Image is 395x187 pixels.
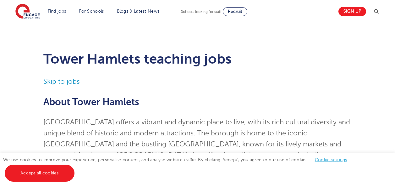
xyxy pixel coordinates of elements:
a: Skip to jobs [43,78,80,85]
a: Accept all cookies [5,165,74,182]
img: Engage Education [15,4,40,20]
span: Recruit [228,9,242,14]
span: We use cookies to improve your experience, personalise content, and analyse website traffic. By c... [3,157,354,175]
a: Sign up [338,7,366,16]
a: Recruit [223,7,247,16]
span: Schools looking for staff [181,9,222,14]
span: About Tower Hamlets [43,97,139,107]
a: Blogs & Latest News [117,9,160,14]
h1: Tower Hamlets teaching jobs [43,51,352,67]
a: Find jobs [48,9,66,14]
a: Cookie settings [315,157,347,162]
a: For Schools [79,9,104,14]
